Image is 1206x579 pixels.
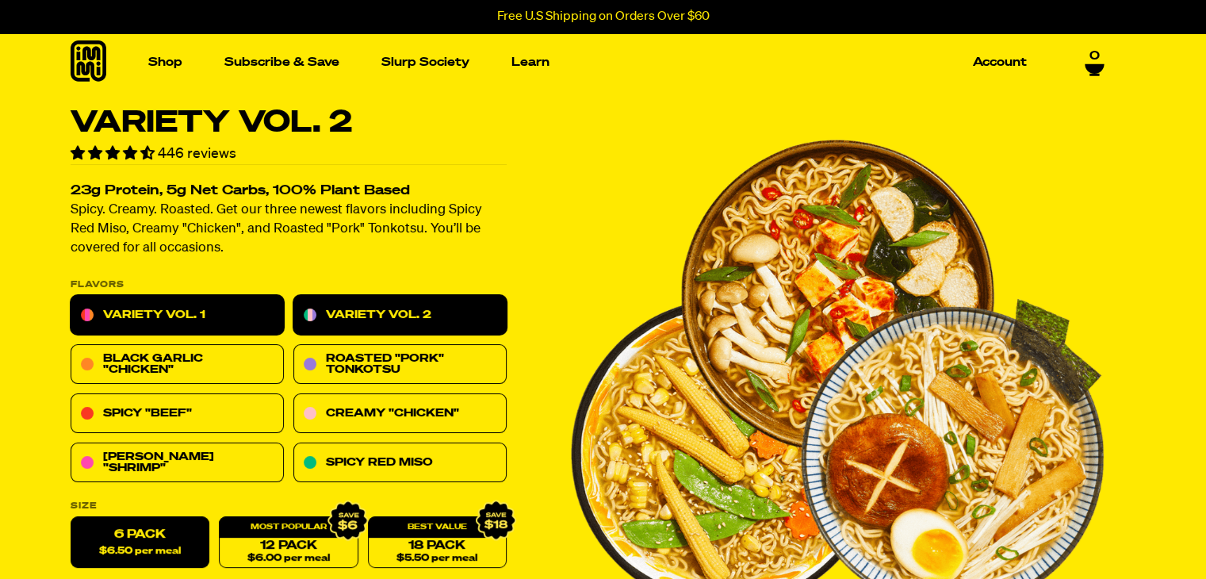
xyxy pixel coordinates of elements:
a: Spicy "Beef" [71,394,284,434]
a: Creamy "Chicken" [293,394,507,434]
a: [PERSON_NAME] "Shrimp" [71,443,284,483]
iframe: Marketing Popup [8,506,167,571]
label: 6 Pack [71,517,209,569]
a: 18 Pack$5.50 per meal [367,517,506,569]
span: 446 reviews [158,147,236,161]
a: Subscribe & Save [218,50,346,75]
a: 0 [1085,49,1105,76]
a: Learn [505,50,556,75]
a: Slurp Society [375,50,476,75]
span: $5.50 per meal [396,554,477,564]
h1: Variety Vol. 2 [71,108,507,138]
a: 12 Pack$6.00 per meal [219,517,358,569]
h2: 23g Protein, 5g Net Carbs, 100% Plant Based [71,185,507,198]
span: 4.70 stars [71,147,158,161]
span: $6.50 per meal [99,546,181,557]
p: Flavors [71,281,507,289]
span: $6.00 per meal [247,554,329,564]
a: Black Garlic "Chicken" [71,345,284,385]
label: Size [71,502,507,511]
p: Spicy. Creamy. Roasted. Get our three newest flavors including Spicy Red Miso, Creamy "Chicken", ... [71,201,507,259]
a: Shop [142,50,189,75]
nav: Main navigation [142,33,1033,91]
a: Account [967,50,1033,75]
a: Roasted "Pork" Tonkotsu [293,345,507,385]
p: Free U.S Shipping on Orders Over $60 [497,10,710,24]
a: Spicy Red Miso [293,443,507,483]
span: 0 [1089,49,1100,63]
a: Variety Vol. 1 [71,296,284,336]
a: Variety Vol. 2 [293,296,507,336]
